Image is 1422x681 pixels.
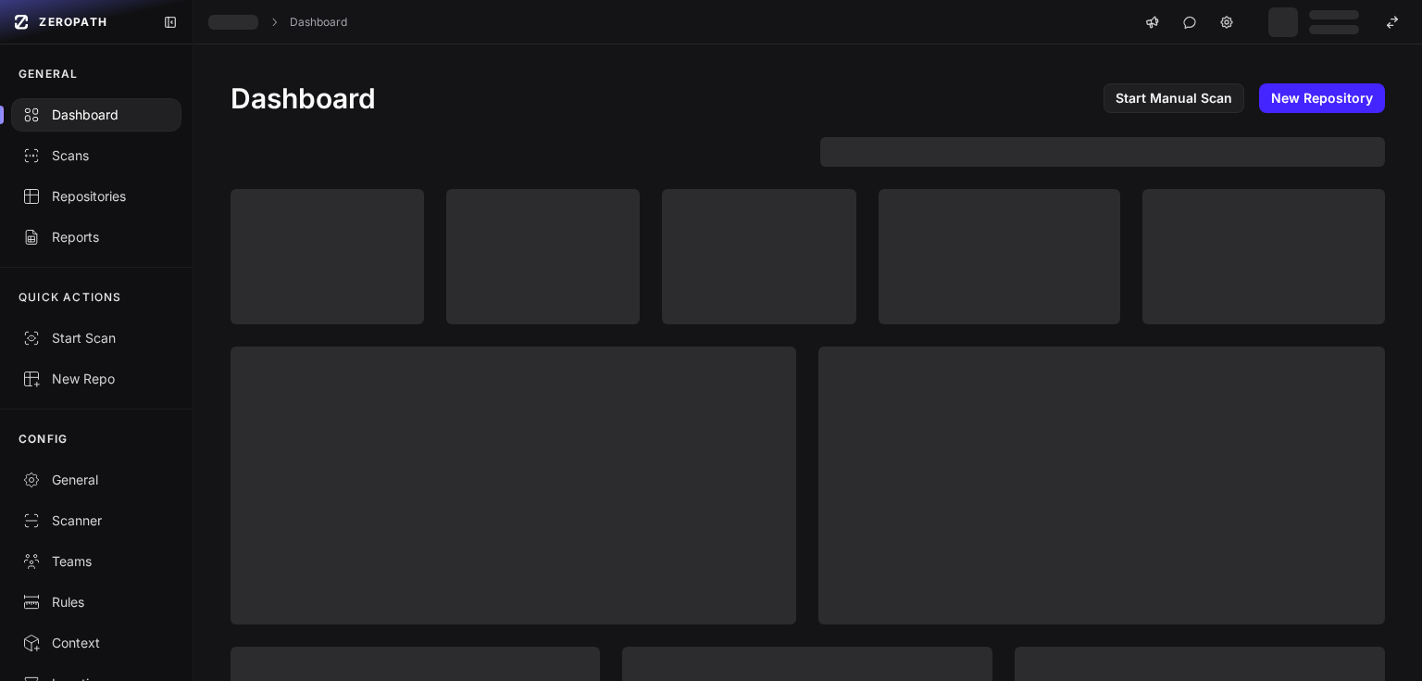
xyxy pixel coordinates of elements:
a: Dashboard [290,15,347,30]
a: Start Manual Scan [1104,83,1244,113]
div: Context [22,634,170,652]
p: CONFIG [19,432,68,447]
div: Dashboard [22,106,170,124]
p: QUICK ACTIONS [19,290,122,305]
h1: Dashboard [231,82,376,115]
div: Scans [22,146,170,165]
div: Reports [22,228,170,246]
a: New Repository [1259,83,1385,113]
span: ZEROPATH [39,15,107,30]
div: General [22,471,170,489]
nav: breadcrumb [208,15,347,30]
svg: chevron right, [268,16,281,29]
div: Start Scan [22,329,170,347]
a: ZEROPATH [7,7,148,37]
div: Repositories [22,187,170,206]
div: Teams [22,552,170,571]
div: Scanner [22,511,170,530]
div: Rules [22,593,170,612]
div: New Repo [22,370,170,388]
p: GENERAL [19,67,78,82]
